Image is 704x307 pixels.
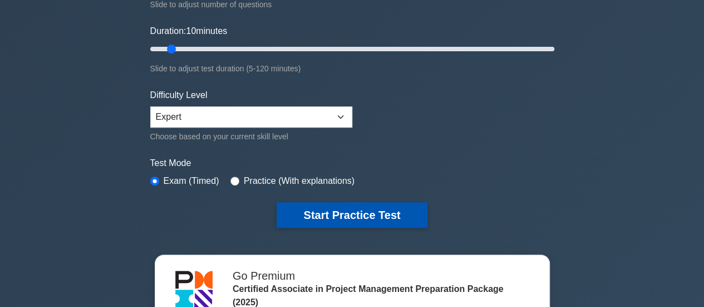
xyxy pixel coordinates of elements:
button: Start Practice Test [277,202,427,228]
span: 10 [186,26,196,36]
label: Practice (With explanations) [244,174,355,188]
div: Slide to adjust test duration (5-120 minutes) [150,62,554,75]
label: Difficulty Level [150,89,208,102]
label: Exam (Timed) [164,174,219,188]
div: Choose based on your current skill level [150,130,352,143]
label: Test Mode [150,157,554,170]
label: Duration: minutes [150,25,228,38]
